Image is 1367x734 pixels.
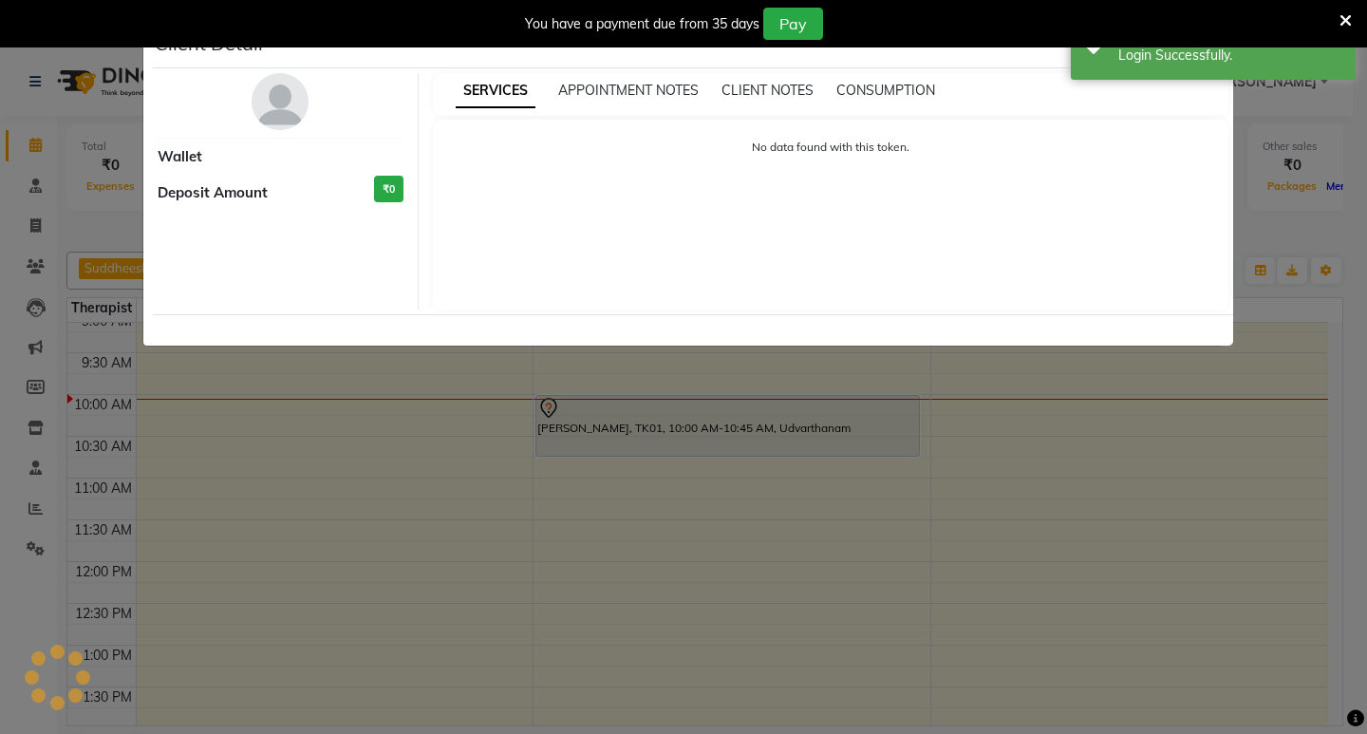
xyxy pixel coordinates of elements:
div: You have a payment due from 35 days [525,14,759,34]
div: Login Successfully. [1118,46,1341,66]
img: avatar [252,73,309,130]
span: APPOINTMENT NOTES [558,82,699,99]
span: CONSUMPTION [836,82,935,99]
button: Pay [763,8,823,40]
p: No data found with this token. [452,139,1210,156]
span: CLIENT NOTES [721,82,814,99]
span: Deposit Amount [158,182,268,204]
h3: ₹0 [374,176,403,203]
span: Wallet [158,146,202,168]
span: SERVICES [456,74,535,108]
